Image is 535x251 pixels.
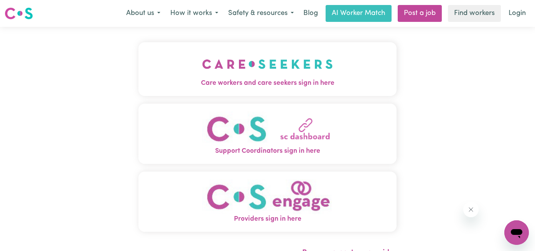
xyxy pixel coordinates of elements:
[223,5,299,21] button: Safety & resources
[138,42,397,96] button: Care workers and care seekers sign in here
[165,5,223,21] button: How it works
[138,214,397,224] span: Providers sign in here
[326,5,392,22] a: AI Worker Match
[138,172,397,232] button: Providers sign in here
[398,5,442,22] a: Post a job
[5,5,33,22] a: Careseekers logo
[463,202,479,217] iframe: Close message
[121,5,165,21] button: About us
[504,220,529,245] iframe: Button to launch messaging window
[299,5,323,22] a: Blog
[5,5,46,12] span: Need any help?
[138,78,397,88] span: Care workers and care seekers sign in here
[5,7,33,20] img: Careseekers logo
[138,146,397,156] span: Support Coordinators sign in here
[504,5,530,22] a: Login
[138,104,397,164] button: Support Coordinators sign in here
[448,5,501,22] a: Find workers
